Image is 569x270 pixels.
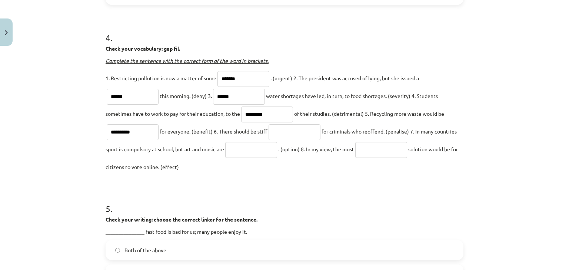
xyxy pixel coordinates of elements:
strong: Check your writing: choose the correct linker for the sentence. [106,216,257,223]
span: Both of the above [124,246,166,254]
em: Complete the sentence with the correct form of the word in brackets. [106,57,269,64]
span: water shortages have led, in turn, to food shortages. (severity) 4. Students sometimes have to wo... [106,92,438,117]
span: of their studies. (detrimental) 5. Recycling more waste would be [294,110,444,117]
input: Both of the above [115,248,120,253]
span: this morning. (deny) 3. [160,92,212,99]
img: icon-close-lesson-0947bae3869378f0d4975bcd49f059093ad1ed9edebbc8119c70593378902aed.svg [5,30,8,35]
span: for everyone. (benefit) 6. There should be stiff [160,128,267,135]
h1: 4 . [106,20,463,43]
span: . (option) 8. In my view, the most [278,146,354,152]
span: 1. Restricting pollution is now a matter of some [106,75,216,81]
strong: Check your vocabulary: gap fil. [106,45,180,52]
span: . (urgent) 2. The president was accused of lying, but she issued a [270,75,419,81]
p: _______________ fast food is bad for us; many people enjoy it. [106,228,463,236]
h1: 5 . [106,190,463,213]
